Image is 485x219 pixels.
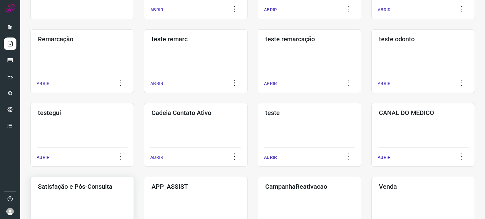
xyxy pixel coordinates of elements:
p: ABRIR [150,80,163,87]
h3: Remarcação [38,35,126,43]
h3: Satisfação e Pós-Consulta [38,183,126,190]
h3: APP_ASSIST [152,183,240,190]
h3: Cadeia Contato Ativo [152,109,240,117]
h3: teste [265,109,354,117]
h3: CampanhaReativacao [265,183,354,190]
p: ABRIR [378,154,391,161]
p: ABRIR [264,80,277,87]
img: avatar-user-boy.jpg [6,208,14,215]
p: ABRIR [264,7,277,13]
h3: Venda [379,183,467,190]
p: ABRIR [150,154,163,161]
h3: teste odonto [379,35,467,43]
p: ABRIR [37,154,50,161]
h3: testegui [38,109,126,117]
p: ABRIR [378,80,391,87]
h3: teste remarcação [265,35,354,43]
img: Logo [5,4,15,13]
p: ABRIR [378,7,391,13]
h3: teste remarc [152,35,240,43]
p: ABRIR [264,154,277,161]
p: ABRIR [37,80,50,87]
h3: CANAL DO MEDICO [379,109,467,117]
p: ABRIR [150,7,163,13]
